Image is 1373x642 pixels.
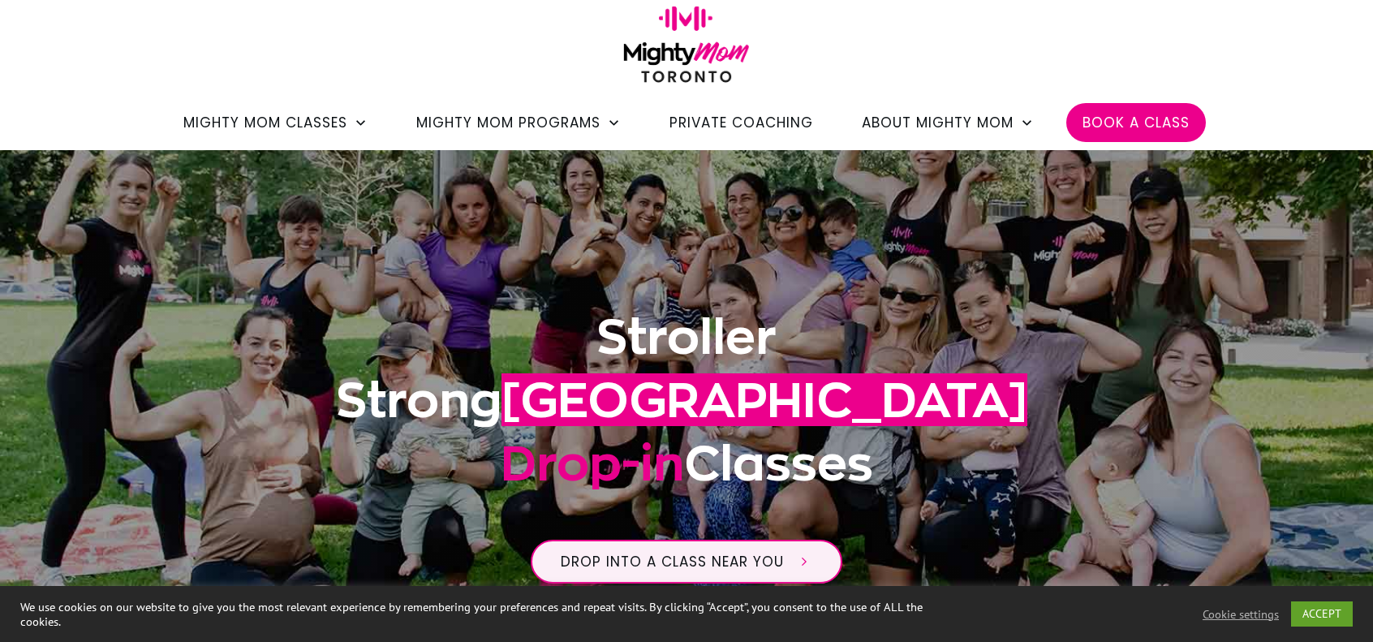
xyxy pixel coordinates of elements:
div: We use cookies on our website to give you the most relevant experience by remembering your prefer... [20,600,953,629]
a: Cookie settings [1203,607,1279,622]
a: Drop into a class near you [531,540,842,584]
span: About Mighty Mom [862,109,1014,136]
span: Mighty Mom Classes [183,109,347,136]
a: About Mighty Mom [862,109,1034,136]
a: Mighty Mom Programs [416,109,621,136]
a: ACCEPT [1291,601,1353,627]
a: Private Coaching [669,109,813,136]
img: mightymom-logo-toronto [615,6,758,94]
a: Mighty Mom Classes [183,109,368,136]
a: Book a Class [1082,109,1190,136]
span: Mighty Mom Programs [416,109,600,136]
span: Drop-in [501,437,684,489]
span: Drop into a class near you [561,552,784,571]
span: [GEOGRAPHIC_DATA] [501,373,1027,426]
h1: Stroller Strong Classes [249,305,1124,515]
